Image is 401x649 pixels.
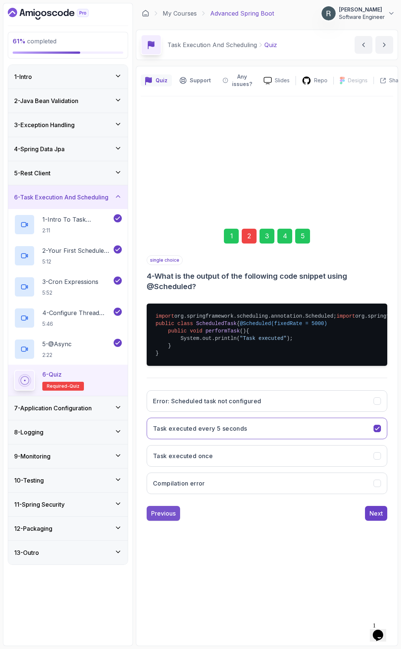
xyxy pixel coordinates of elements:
[321,6,395,21] button: user profile image[PERSON_NAME]Software Engineer
[147,418,387,439] button: Task executed every 5 seconds
[14,245,122,266] button: 2-Your First Scheduled Task5:12
[14,72,32,81] h3: 1 - Intro
[264,40,277,49] p: Quiz
[277,229,292,244] div: 4
[322,6,336,20] img: user profile image
[8,493,128,516] button: 11-Spring Security
[42,351,72,359] p: 2:22
[218,71,258,90] button: Feedback button
[14,404,92,413] h3: 7 - Application Configuration
[8,89,128,113] button: 2-Java Bean Validation
[142,10,149,17] a: Dashboard
[275,77,290,84] p: Slides
[190,77,211,84] p: Support
[42,277,98,286] p: 3 - Cron Expressions
[210,9,274,18] p: Advanced Spring Boot
[8,185,128,209] button: 6-Task Execution And Scheduling
[196,321,237,327] span: ScheduledTask
[8,468,128,492] button: 10-Testing
[42,370,62,379] p: 6 - Quiz
[14,120,75,129] h3: 3 - Exception Handling
[147,271,387,292] h3: 4 - What is the output of the following code snippet using @Scheduled?
[8,517,128,540] button: 12-Packaging
[365,506,387,521] button: Next
[14,500,65,509] h3: 11 - Spring Security
[153,397,261,405] h3: Error: Scheduled task not configured
[14,370,122,391] button: 6-QuizRequired-quiz
[147,506,180,521] button: Previous
[8,444,128,468] button: 9-Monitoring
[295,229,310,244] div: 5
[339,6,385,13] p: [PERSON_NAME]
[14,428,43,437] h3: 8 - Logging
[42,227,112,234] p: 2:11
[42,289,98,297] p: 5:52
[205,328,239,334] span: performTask
[14,193,108,202] h3: 6 - Task Execution And Scheduling
[240,321,327,327] span: @Scheduled(fixedRate = 5000)
[42,215,112,224] p: 1 - Intro To Task Execution And Scheduling
[147,255,183,265] p: single choice
[224,229,239,244] div: 1
[13,37,56,45] span: completed
[156,313,174,319] span: import
[151,509,176,518] div: Previous
[14,452,50,461] h3: 9 - Monitoring
[339,13,385,21] p: Software Engineer
[14,96,78,105] h3: 2 - Java Bean Validation
[296,76,333,85] a: Repo
[156,77,167,84] p: Quiz
[14,339,122,360] button: 5-@Async2:22
[8,8,106,20] a: Dashboard
[231,73,253,88] p: Any issues?
[369,509,383,518] div: Next
[370,619,394,642] iframe: chat widget
[153,451,213,460] h3: Task executed once
[147,304,387,366] pre: org.springframework.scheduling.annotation.Scheduled; org.springframework.stereotype.Component; { ...
[175,71,215,90] button: Support button
[42,258,112,265] p: 5:12
[336,313,355,319] span: import
[14,214,122,235] button: 1-Intro To Task Execution And Scheduling2:11
[8,541,128,564] button: 13-Outro
[168,328,187,334] span: public
[242,229,257,244] div: 2
[375,36,393,54] button: next content
[42,320,112,328] p: 5:46
[260,229,274,244] div: 3
[14,476,44,485] h3: 10 - Testing
[8,161,128,185] button: 5-Rest Client
[177,321,193,327] span: class
[153,479,205,488] h3: Compilation error
[167,40,257,49] p: Task Execution And Scheduling
[8,396,128,420] button: 7-Application Configuration
[163,9,197,18] a: My Courses
[190,328,202,334] span: void
[14,308,122,328] button: 4-Configure Thread Pool Size5:46
[141,71,172,90] button: quiz button
[42,246,112,255] p: 2 - Your First Scheduled Task
[8,113,128,137] button: 3-Exception Handling
[314,77,327,84] p: Repo
[14,169,50,178] h3: 5 - Rest Client
[348,77,368,84] p: Designs
[147,390,387,412] button: Error: Scheduled task not configured
[42,308,112,317] p: 4 - Configure Thread Pool Size
[13,37,26,45] span: 61 %
[258,77,296,85] a: Slides
[153,424,247,433] h3: Task executed every 5 seconds
[8,65,128,89] button: 1-Intro
[47,383,69,389] span: Required-
[42,340,72,348] p: 5 - @Async
[8,137,128,161] button: 4-Spring Data Jpa
[240,328,246,334] span: ()
[147,473,387,494] button: Compilation error
[14,145,65,153] h3: 4 - Spring Data Jpa
[14,548,39,557] h3: 13 - Outro
[355,36,372,54] button: previous content
[8,420,128,444] button: 8-Logging
[156,321,174,327] span: public
[240,335,287,341] span: "Task executed"
[69,383,79,389] span: quiz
